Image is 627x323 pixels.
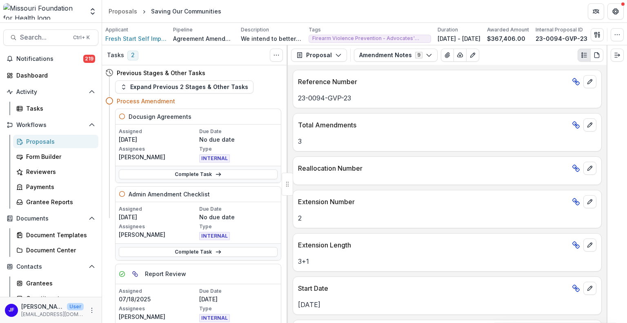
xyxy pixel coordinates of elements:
button: Edit as form [466,49,479,62]
a: Reviewers [13,165,98,178]
span: 2 [127,51,138,60]
p: 23-0094-GVP-23 [536,34,587,43]
p: 23-0094-GVP-23 [298,93,596,103]
p: We intend to better understand the perspectives of those with lived experiences who commit FID wh... [241,34,302,43]
p: Pipeline [173,26,193,33]
div: Proposals [26,137,92,146]
p: [PERSON_NAME] [119,312,198,321]
p: Assigned [119,128,198,135]
span: 219 [83,55,95,63]
p: Internal Proposal ID [536,26,583,33]
div: Tasks [26,104,92,113]
p: Assignees [119,145,198,153]
a: Document Templates [13,228,98,242]
a: Payments [13,180,98,194]
button: View dependent tasks [129,267,142,281]
button: Search... [3,29,98,46]
a: Document Center [13,243,98,257]
a: Grantee Reports [13,195,98,209]
p: Reallocation Number [298,163,569,173]
span: Workflows [16,122,85,129]
div: Constituents [26,294,92,303]
button: Amendment Notes9 [354,49,438,62]
nav: breadcrumb [105,5,225,17]
p: Type [199,145,278,153]
button: edit [583,75,596,88]
a: Complete Task [119,169,278,179]
p: User [67,303,84,310]
p: Due Date [199,205,278,213]
p: 07/18/2025 [119,295,198,303]
p: 2 [298,213,596,223]
a: Proposals [105,5,140,17]
p: Assignees [119,305,198,312]
div: Document Center [26,246,92,254]
button: Proposal [291,49,347,62]
span: Documents [16,215,85,222]
img: Missouri Foundation for Health logo [3,3,84,20]
button: edit [583,118,596,131]
h4: Previous Stages & Other Tasks [117,69,205,77]
button: Open Contacts [3,260,98,273]
button: Expand Previous 2 Stages & Other Tasks [115,80,253,94]
span: Activity [16,89,85,96]
h4: Process Amendment [117,97,175,105]
p: No due date [199,135,278,144]
button: Partners [588,3,604,20]
a: Proposals [13,135,98,148]
p: [PERSON_NAME] [119,153,198,161]
p: Applicant [105,26,128,33]
p: $367,406.00 [487,34,525,43]
button: Plaintext view [578,49,591,62]
span: INTERNAL [199,232,230,240]
p: Reference Number [298,77,569,87]
button: Get Help [607,3,624,20]
a: Complete Task [119,247,278,257]
div: Ctrl + K [71,33,91,42]
p: Duration [438,26,458,33]
div: Grantees [26,279,92,287]
button: Open Workflows [3,118,98,131]
a: Dashboard [3,69,98,82]
div: Reviewers [26,167,92,176]
a: Tasks [13,102,98,115]
button: Open Activity [3,85,98,98]
button: edit [583,238,596,252]
p: 3 [298,136,596,146]
p: 3+1 [298,256,596,266]
span: Search... [20,33,68,41]
p: [PERSON_NAME] [119,230,198,239]
span: Notifications [16,56,83,62]
p: [DATE] [119,135,198,144]
div: Document Templates [26,231,92,239]
a: Form Builder [13,150,98,163]
a: Fresh Start Self Improvement Center Inc. [105,34,167,43]
a: Constituents [13,292,98,305]
p: Agreement Amendment [173,34,234,43]
p: Due Date [199,128,278,135]
p: Tags [309,26,321,33]
span: INTERNAL [199,314,230,322]
button: Toggle View Cancelled Tasks [270,49,283,62]
span: INTERNAL [199,154,230,163]
button: Open Documents [3,212,98,225]
p: Type [199,305,278,312]
p: [DATE] - [DATE] [438,34,480,43]
a: Grantees [13,276,98,290]
div: Saving Our Communities [151,7,221,16]
div: Jean Freeman-Crawford [9,307,14,313]
p: [PERSON_NAME] [21,302,64,311]
h5: Admin Amendment Checklist [129,190,210,198]
p: Awarded Amount [487,26,529,33]
span: Contacts [16,263,85,270]
p: [DATE] [199,295,278,303]
button: View Attached Files [441,49,454,62]
button: edit [583,162,596,175]
button: PDF view [590,49,603,62]
div: Proposals [109,7,137,16]
h5: Docusign Agreements [129,112,191,121]
h5: Report Review [145,270,186,278]
p: Due Date [199,287,278,295]
button: edit [583,282,596,295]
